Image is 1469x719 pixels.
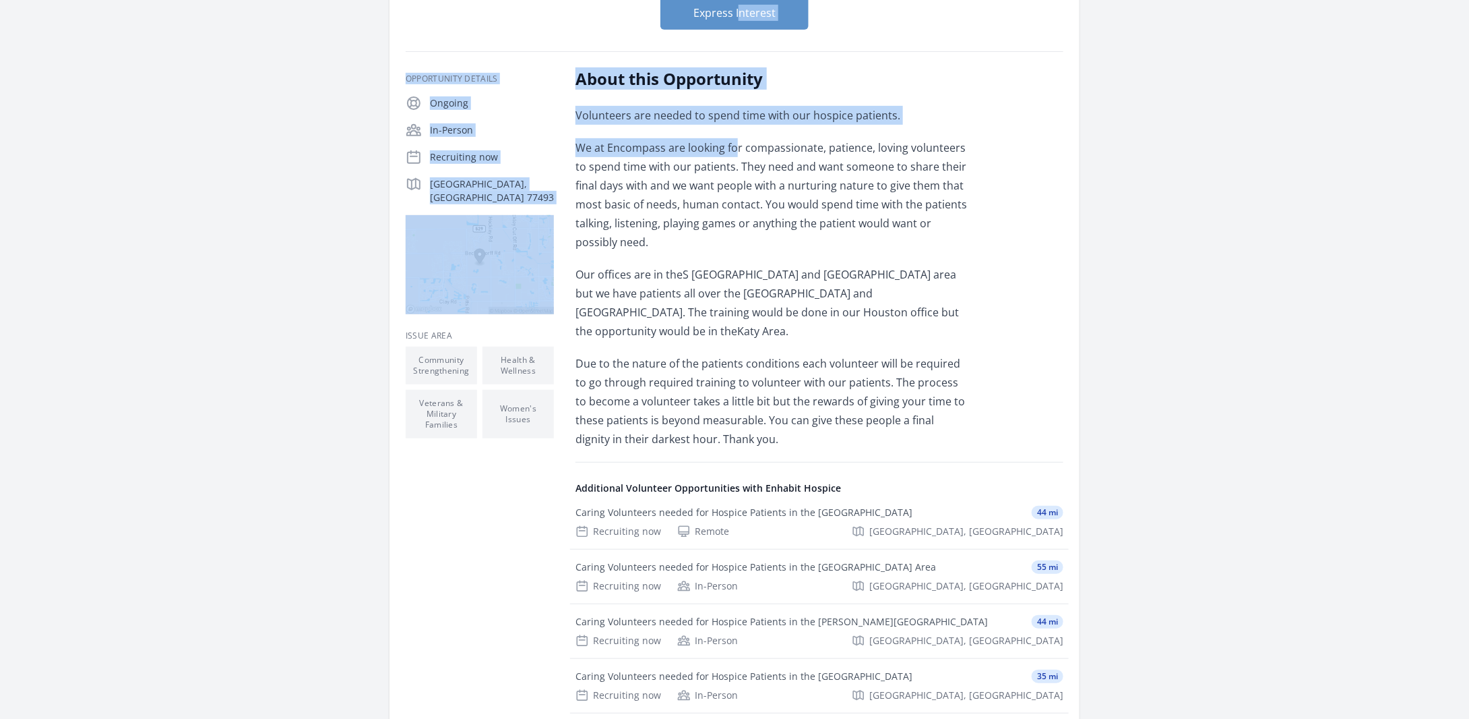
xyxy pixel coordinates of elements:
[1032,615,1063,629] span: 44 mi
[575,354,970,449] p: Due to the nature of the patients conditions each volunteer will be required to go through requir...
[575,579,661,593] div: Recruiting now
[575,265,970,341] p: Our offices are in theS [GEOGRAPHIC_DATA] and [GEOGRAPHIC_DATA] area but we have patients all ove...
[430,123,554,137] p: In-Person
[575,525,661,538] div: Recruiting now
[570,659,1069,713] a: Caring Volunteers needed for Hospice Patients in the [GEOGRAPHIC_DATA] 35 mi Recruiting now In-Pe...
[406,215,554,314] img: Map
[406,347,477,384] li: Community Strengthening
[677,634,738,648] div: In-Person
[869,689,1063,702] span: [GEOGRAPHIC_DATA], [GEOGRAPHIC_DATA]
[575,615,988,629] div: Caring Volunteers needed for Hospice Patients in the [PERSON_NAME][GEOGRAPHIC_DATA]
[430,177,554,204] p: [GEOGRAPHIC_DATA], [GEOGRAPHIC_DATA] 77493
[1032,560,1063,574] span: 55 mi
[406,330,554,341] h3: Issue area
[575,560,936,574] div: Caring Volunteers needed for Hospice Patients in the [GEOGRAPHIC_DATA] Area
[575,689,661,702] div: Recruiting now
[575,106,970,125] p: Volunteers are needed to spend time with our hospice patients.
[869,634,1063,648] span: [GEOGRAPHIC_DATA], [GEOGRAPHIC_DATA]
[575,670,912,683] div: Caring Volunteers needed for Hospice Patients in the [GEOGRAPHIC_DATA]
[677,689,738,702] div: In-Person
[575,68,970,90] h2: About this Opportunity
[575,482,1063,495] h4: Additional Volunteer Opportunities with Enhabit Hospice
[1032,670,1063,683] span: 35 mi
[575,634,661,648] div: Recruiting now
[482,347,554,384] li: Health & Wellness
[430,96,554,110] p: Ongoing
[482,390,554,438] li: Women's Issues
[430,150,554,164] p: Recruiting now
[570,550,1069,604] a: Caring Volunteers needed for Hospice Patients in the [GEOGRAPHIC_DATA] Area 55 mi Recruiting now ...
[677,579,738,593] div: In-Person
[677,525,729,538] div: Remote
[570,604,1069,658] a: Caring Volunteers needed for Hospice Patients in the [PERSON_NAME][GEOGRAPHIC_DATA] 44 mi Recruit...
[869,525,1063,538] span: [GEOGRAPHIC_DATA], [GEOGRAPHIC_DATA]
[869,579,1063,593] span: [GEOGRAPHIC_DATA], [GEOGRAPHIC_DATA]
[1032,506,1063,519] span: 44 mi
[575,506,912,519] div: Caring Volunteers needed for Hospice Patients in the [GEOGRAPHIC_DATA]
[406,74,554,84] h3: Opportunity Details
[575,138,970,252] p: We at Encompass are looking for compassionate, patience, loving volunteers to spend time with our...
[406,390,477,438] li: Veterans & Military Families
[570,495,1069,549] a: Caring Volunteers needed for Hospice Patients in the [GEOGRAPHIC_DATA] 44 mi Recruiting now Remot...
